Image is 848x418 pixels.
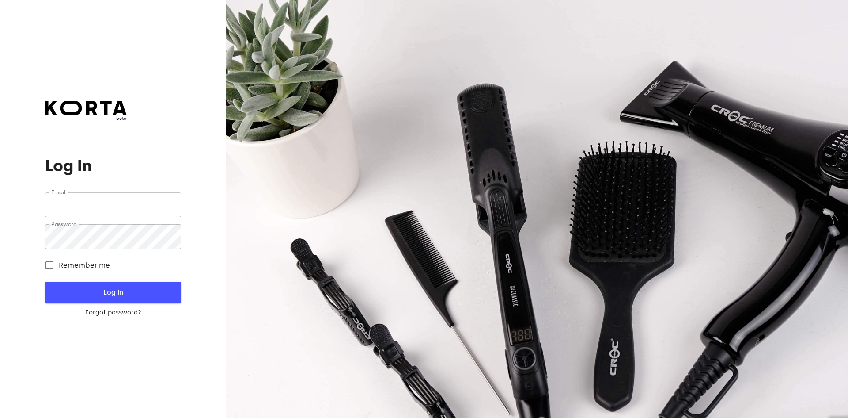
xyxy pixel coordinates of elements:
[45,101,127,115] img: Korta
[45,157,181,175] h1: Log In
[45,282,181,303] button: Log In
[59,287,167,298] span: Log In
[59,260,110,271] span: Remember me
[45,308,181,317] a: Forgot password?
[45,101,127,122] a: beta
[45,115,127,122] span: beta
